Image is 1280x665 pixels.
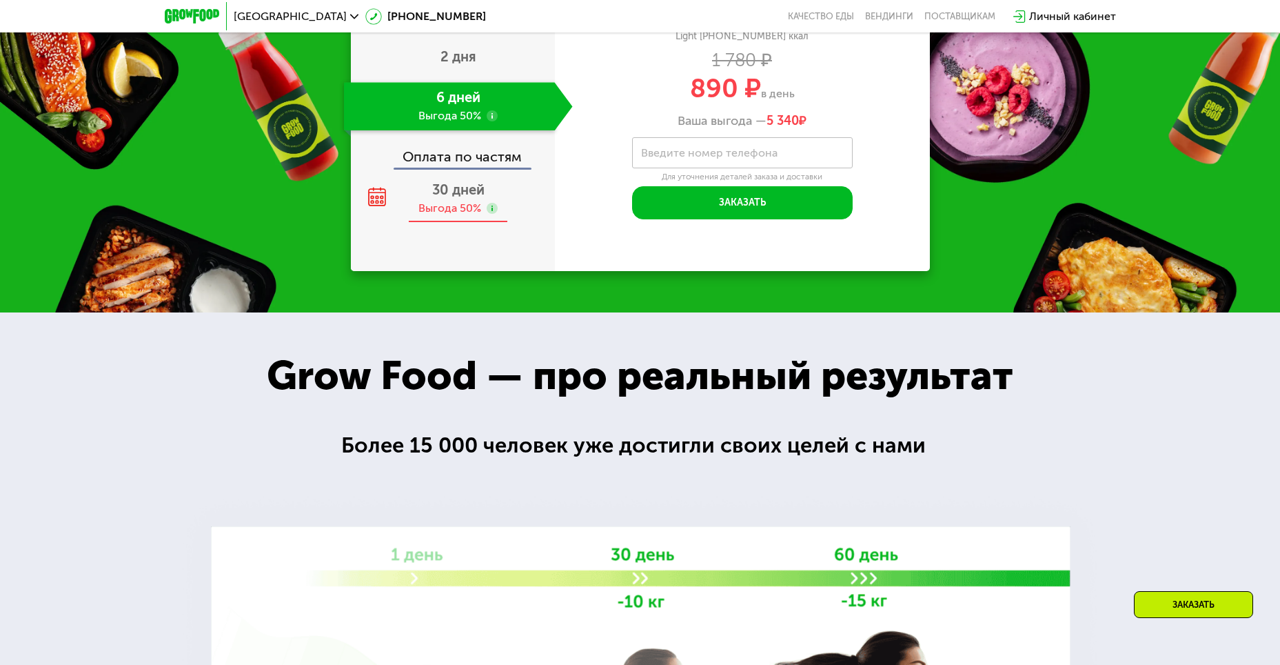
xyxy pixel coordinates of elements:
[761,87,795,100] span: в день
[418,201,481,216] div: Выгода 50%
[641,149,778,157] label: Введите номер телефона
[234,11,347,22] span: [GEOGRAPHIC_DATA]
[865,11,913,22] a: Вендинги
[690,72,761,104] span: 890 ₽
[766,113,799,128] span: 5 340
[440,48,476,65] span: 2 дня
[555,53,930,68] div: 1 780 ₽
[432,181,485,198] span: 30 дней
[1134,591,1253,618] div: Заказать
[632,186,853,219] button: Заказать
[766,114,806,129] span: ₽
[1029,8,1116,25] div: Личный кабинет
[555,114,930,129] div: Ваша выгода —
[555,30,930,43] div: Light [PHONE_NUMBER] ккал
[365,8,486,25] a: [PHONE_NUMBER]
[237,346,1044,406] div: Grow Food — про реальный результат
[924,11,995,22] div: поставщикам
[352,136,555,168] div: Оплата по частям
[632,172,853,183] div: Для уточнения деталей заказа и доставки
[341,429,939,462] div: Более 15 000 человек уже достигли своих целей с нами
[788,11,854,22] a: Качество еды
